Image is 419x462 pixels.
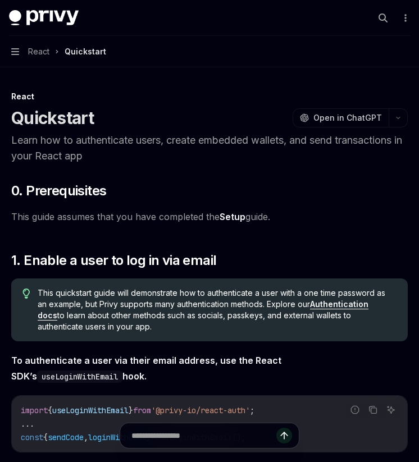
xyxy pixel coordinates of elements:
div: React [11,91,408,102]
button: Send message [276,428,292,443]
button: Ask AI [384,402,398,417]
button: Copy the contents from the code block [366,402,380,417]
img: dark logo [9,10,79,26]
span: This quickstart guide will demonstrate how to authenticate a user with a one time password as an ... [38,287,397,332]
strong: To authenticate a user via their email address, use the React SDK’s hook. [11,355,281,382]
code: useLoginWithEmail [37,370,122,383]
span: useLoginWithEmail [52,405,129,415]
span: 0. Prerequisites [11,182,106,200]
p: Learn how to authenticate users, create embedded wallets, and send transactions in your React app [11,132,408,164]
svg: Tip [22,289,30,299]
span: } [129,405,133,415]
span: { [48,405,52,415]
span: '@privy-io/react-auth' [151,405,250,415]
span: import [21,405,48,415]
span: 1. Enable a user to log in via email [11,251,216,269]
div: Quickstart [65,45,106,58]
span: React [28,45,49,58]
button: Report incorrect code [348,402,362,417]
a: Setup [220,211,245,223]
h1: Quickstart [11,108,94,128]
span: from [133,405,151,415]
span: Open in ChatGPT [313,112,382,123]
span: This guide assumes that you have completed the guide. [11,209,408,225]
span: ; [250,405,254,415]
button: Open in ChatGPT [293,108,389,127]
button: More actions [399,10,410,26]
span: ... [21,419,34,429]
